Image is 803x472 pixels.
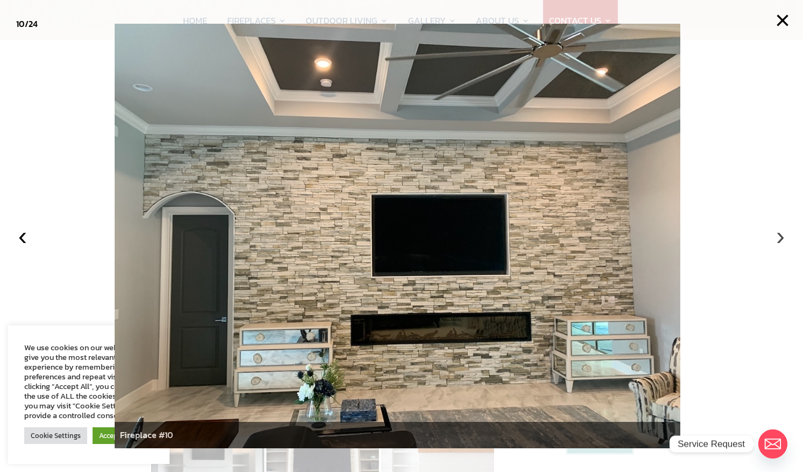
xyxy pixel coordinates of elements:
[16,17,25,30] span: 10
[115,422,680,448] div: Fireplace #10
[758,429,787,459] a: Email
[769,224,792,248] button: ›
[11,224,34,248] button: ‹
[115,24,680,448] img: fireplace5.jpg
[29,17,38,30] span: 24
[24,427,87,444] a: Cookie Settings
[93,427,137,444] a: Accept All
[16,16,38,32] div: /
[24,343,153,420] div: We use cookies on our website to give you the most relevant experience by remembering your prefer...
[771,9,794,32] button: ×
